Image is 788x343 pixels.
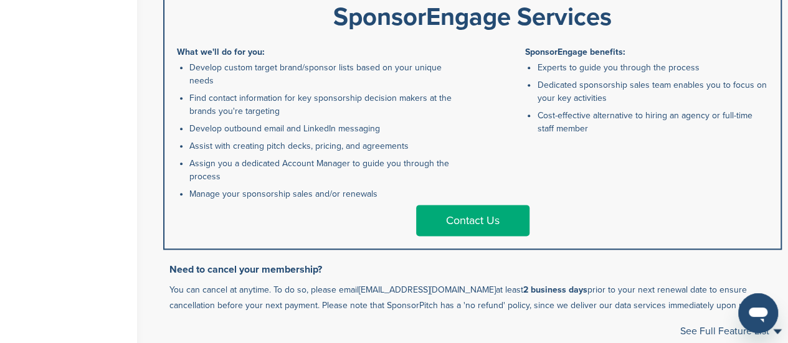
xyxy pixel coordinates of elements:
a: See Full Feature List [680,326,782,336]
li: Assist with creating pitch decks, pricing, and agreements [189,139,462,153]
li: Cost-effective alternative to hiring an agency or full-time staff member [537,109,768,135]
div: SponsorEngage Services [177,4,768,29]
li: Find contact information for key sponsorship decision makers at the brands you're targeting [189,92,462,118]
li: Develop outbound email and LinkedIn messaging [189,122,462,135]
a: [EMAIL_ADDRESS][DOMAIN_NAME] [359,284,496,295]
li: Develop custom target brand/sponsor lists based on your unique needs [189,61,462,87]
li: Manage your sponsorship sales and/or renewals [189,187,462,200]
p: You can cancel at anytime. To do so, please email at least prior to your next renewal date to ens... [169,282,782,313]
li: Experts to guide you through the process [537,61,768,74]
li: Assign you a dedicated Account Manager to guide you through the process [189,157,462,183]
li: Dedicated sponsorship sales team enables you to focus on your key activities [537,78,768,105]
h3: Need to cancel your membership? [169,262,782,277]
b: What we'll do for you: [177,47,265,57]
a: Contact Us [416,205,529,236]
b: 2 business days [523,284,587,295]
iframe: Button to launch messaging window [738,293,778,333]
b: SponsorEngage benefits: [525,47,625,57]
